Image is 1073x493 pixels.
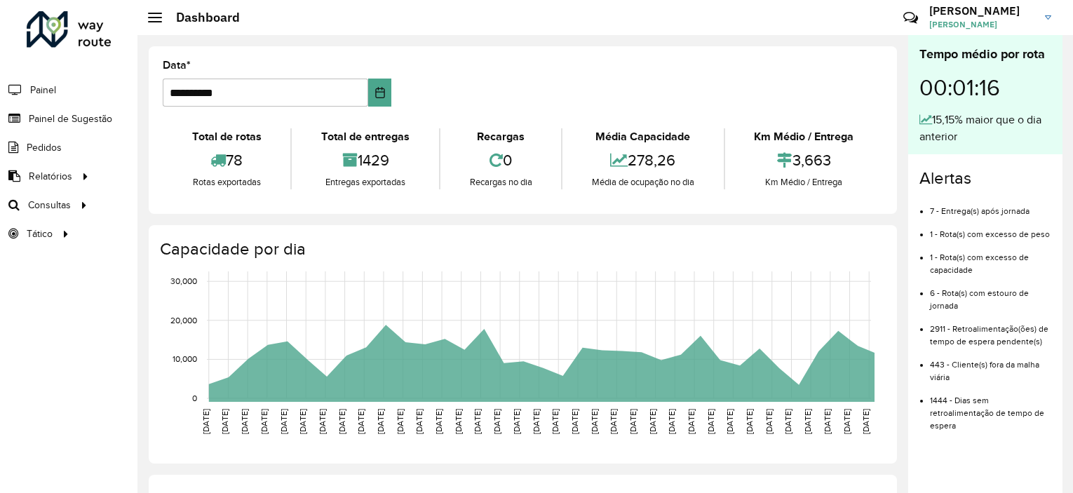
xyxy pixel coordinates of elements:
button: Choose Date [368,79,392,107]
span: [PERSON_NAME] [929,18,1034,31]
text: [DATE] [337,409,346,434]
li: 1 - Rota(s) com excesso de capacidade [930,241,1051,276]
li: 1 - Rota(s) com excesso de peso [930,217,1051,241]
div: Média de ocupação no dia [566,175,720,189]
text: [DATE] [492,409,501,434]
text: [DATE] [512,409,521,434]
text: [DATE] [473,409,482,434]
span: Tático [27,227,53,241]
text: [DATE] [687,409,696,434]
div: 278,26 [566,145,720,175]
text: [DATE] [532,409,541,434]
div: Rotas exportadas [166,175,287,189]
text: 0 [192,393,197,403]
text: [DATE] [764,409,774,434]
span: Relatórios [29,169,72,184]
div: 78 [166,145,287,175]
li: 443 - Cliente(s) fora da malha viária [930,348,1051,384]
text: [DATE] [396,409,405,434]
text: [DATE] [376,409,385,434]
li: 6 - Rota(s) com estouro de jornada [930,276,1051,312]
text: [DATE] [434,409,443,434]
text: 20,000 [170,316,197,325]
text: [DATE] [570,409,579,434]
text: [DATE] [298,409,307,434]
a: Contato Rápido [896,3,926,33]
text: [DATE] [356,409,365,434]
div: Entregas exportadas [295,175,435,189]
span: Painel de Sugestão [29,112,112,126]
text: 10,000 [173,355,197,364]
text: [DATE] [823,409,832,434]
text: [DATE] [706,409,715,434]
text: [DATE] [220,409,229,434]
div: Km Médio / Entrega [729,175,879,189]
text: 30,000 [170,276,197,285]
span: Pedidos [27,140,62,155]
div: 3,663 [729,145,879,175]
li: 7 - Entrega(s) após jornada [930,194,1051,217]
text: [DATE] [551,409,560,434]
li: 1444 - Dias sem retroalimentação de tempo de espera [930,384,1051,432]
text: [DATE] [628,409,637,434]
text: [DATE] [803,409,812,434]
text: [DATE] [201,409,210,434]
div: Total de entregas [295,128,435,145]
text: [DATE] [725,409,734,434]
text: [DATE] [590,409,599,434]
h3: [PERSON_NAME] [929,4,1034,18]
li: 2911 - Retroalimentação(ões) de tempo de espera pendente(s) [930,312,1051,348]
div: Média Capacidade [566,128,720,145]
text: [DATE] [259,409,269,434]
span: Painel [30,83,56,97]
text: [DATE] [783,409,792,434]
div: Km Médio / Entrega [729,128,879,145]
div: 1429 [295,145,435,175]
label: Data [163,57,191,74]
text: [DATE] [318,409,327,434]
span: Consultas [28,198,71,212]
text: [DATE] [745,409,754,434]
text: [DATE] [454,409,463,434]
text: [DATE] [240,409,249,434]
text: [DATE] [609,409,618,434]
div: 0 [444,145,558,175]
text: [DATE] [648,409,657,434]
text: [DATE] [414,409,424,434]
text: [DATE] [842,409,851,434]
text: [DATE] [667,409,676,434]
div: 00:01:16 [919,64,1051,112]
div: 15,15% maior que o dia anterior [919,112,1051,145]
h2: Dashboard [162,10,240,25]
div: Recargas no dia [444,175,558,189]
div: Tempo médio por rota [919,45,1051,64]
text: [DATE] [861,409,870,434]
h4: Capacidade por dia [160,239,883,259]
div: Recargas [444,128,558,145]
div: Total de rotas [166,128,287,145]
h4: Alertas [919,168,1051,189]
text: [DATE] [279,409,288,434]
